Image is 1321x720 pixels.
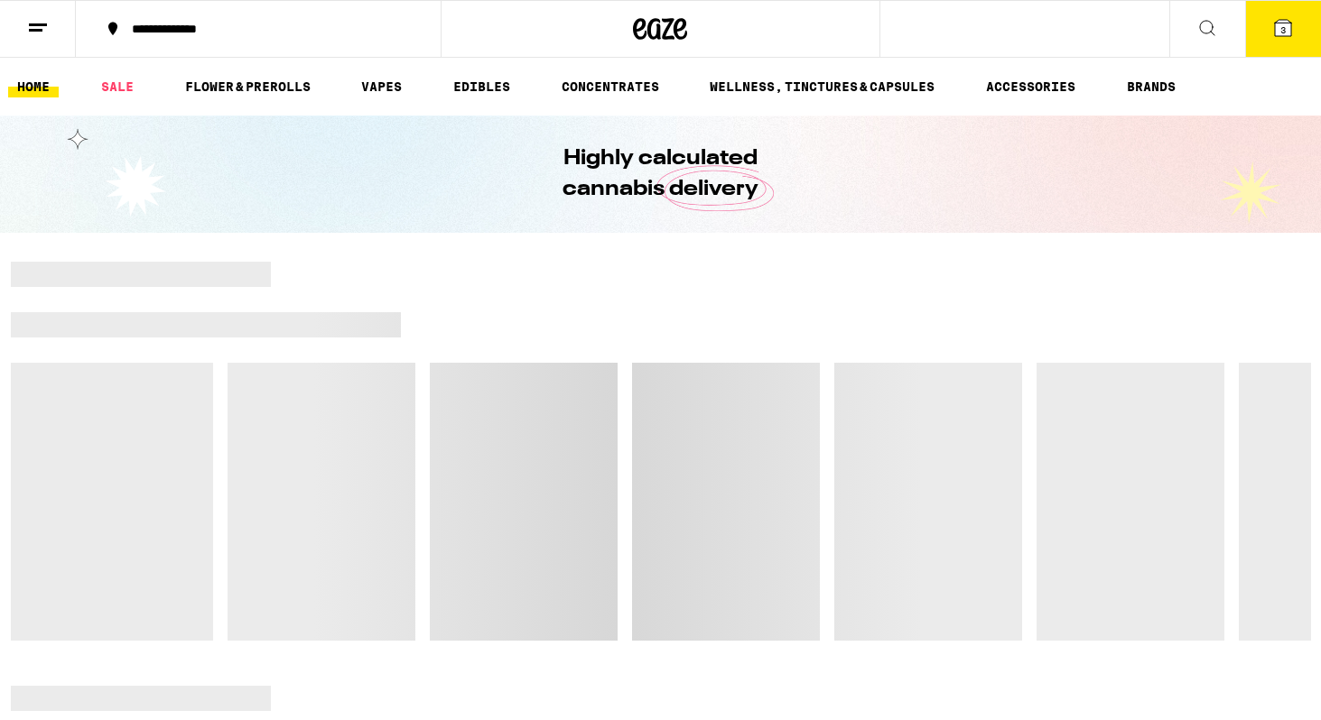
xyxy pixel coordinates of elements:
button: 3 [1245,1,1321,57]
a: HOME [8,76,59,97]
a: ACCESSORIES [977,76,1084,97]
a: FLOWER & PREROLLS [176,76,320,97]
a: BRANDS [1118,76,1185,97]
a: EDIBLES [444,76,519,97]
h1: Highly calculated cannabis delivery [512,143,810,205]
a: VAPES [352,76,411,97]
a: CONCENTRATES [553,76,668,97]
a: SALE [92,76,143,97]
a: WELLNESS, TINCTURES & CAPSULES [701,76,944,97]
span: 3 [1280,24,1286,35]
